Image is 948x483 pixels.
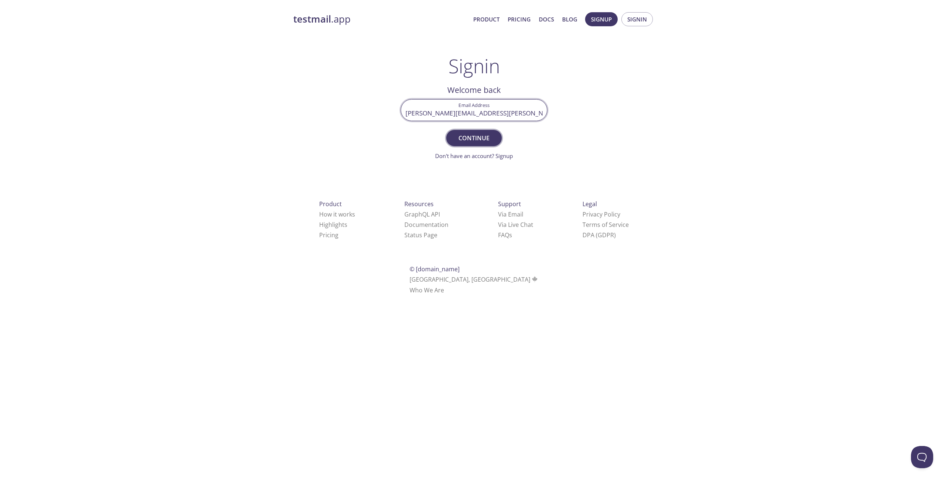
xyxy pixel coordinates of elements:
a: Who We Are [410,286,444,294]
button: Signup [585,12,618,26]
span: Resources [404,200,434,208]
a: Blog [562,14,577,24]
h1: Signin [448,55,500,77]
span: Legal [583,200,597,208]
a: FAQ [498,231,512,239]
span: Support [498,200,521,208]
span: Continue [454,133,494,143]
a: Product [473,14,500,24]
a: Privacy Policy [583,210,620,218]
a: Terms of Service [583,221,629,229]
a: GraphQL API [404,210,440,218]
a: Via Live Chat [498,221,533,229]
strong: testmail [293,13,331,26]
a: Documentation [404,221,448,229]
a: Docs [539,14,554,24]
iframe: Help Scout Beacon - Open [911,446,933,468]
h2: Welcome back [401,84,547,96]
a: Via Email [498,210,523,218]
a: Pricing [319,231,338,239]
a: Pricing [508,14,531,24]
a: How it works [319,210,355,218]
a: Highlights [319,221,347,229]
a: DPA (GDPR) [583,231,616,239]
span: [GEOGRAPHIC_DATA], [GEOGRAPHIC_DATA] [410,275,539,284]
span: s [509,231,512,239]
button: Signin [621,12,653,26]
span: Product [319,200,342,208]
a: Status Page [404,231,437,239]
span: Signup [591,14,612,24]
span: © [DOMAIN_NAME] [410,265,460,273]
button: Continue [446,130,502,146]
a: Don't have an account? Signup [435,152,513,160]
span: Signin [627,14,647,24]
a: testmail.app [293,13,467,26]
